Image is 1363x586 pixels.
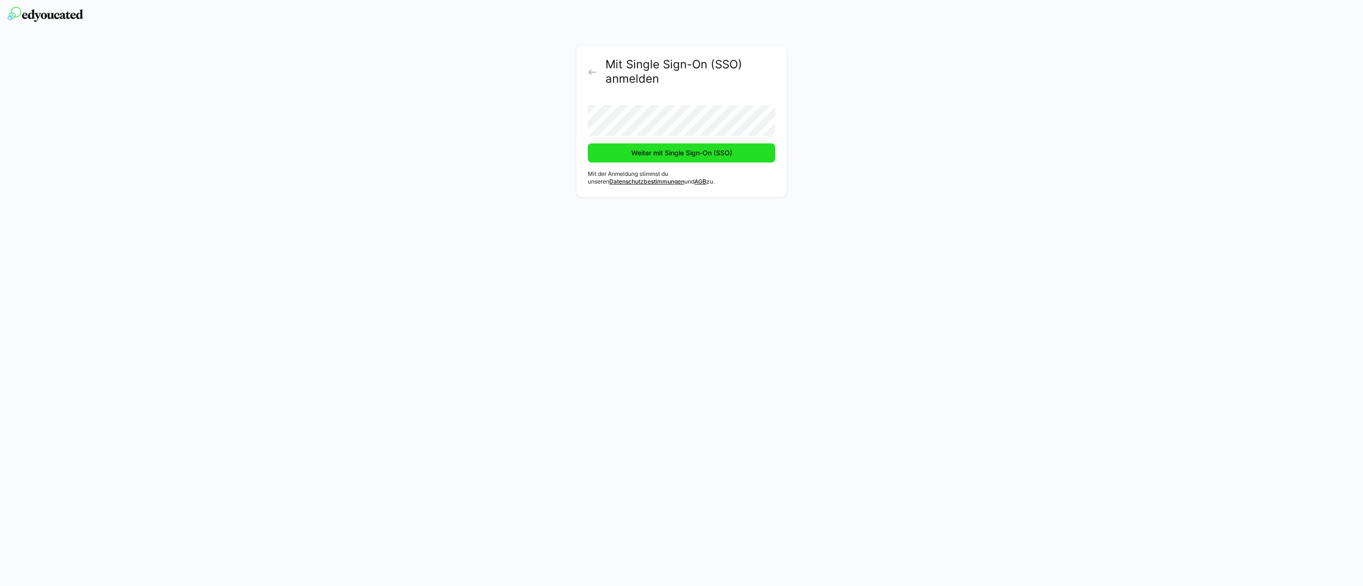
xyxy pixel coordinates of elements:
[609,178,684,185] a: Datenschutzbestimmungen
[588,143,775,163] button: Weiter mit Single Sign-On (SSO)
[694,178,706,185] a: AGB
[8,7,83,22] img: edyoucated
[588,170,775,185] p: Mit der Anmeldung stimmst du unseren und zu.
[605,57,775,86] h2: Mit Single Sign-On (SSO) anmelden
[630,148,734,158] span: Weiter mit Single Sign-On (SSO)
